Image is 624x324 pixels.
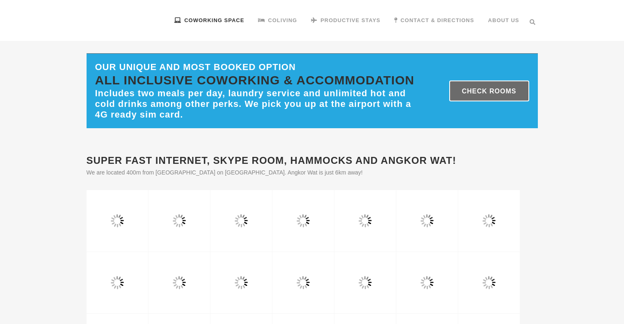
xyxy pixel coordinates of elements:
[87,154,538,167] h2: Super Fast Internet, Skype room, hammocks and Angkor Wat!
[268,17,297,23] span: Coliving
[184,17,244,23] span: Coworking Space
[396,252,458,313] img: B corporations
[95,73,421,88] h1: ALL INCLUSIVE COWORKING & ACCOMMODATION
[87,167,538,178] p: We are located 400m from [GEOGRAPHIC_DATA] on [GEOGRAPHIC_DATA]. Angkor Wat is just 6km away!
[458,252,520,313] img: Coliving
[488,17,519,23] span: About us
[95,62,421,120] div: OUR UNIQUE AND MOST BOOKED OPTION
[320,17,380,23] span: Productive Stays
[95,88,411,120] span: Includes two meals per day, laundry service and unlimited hot and cold drinks among other perks. ...
[449,80,529,101] a: Check rooms
[400,17,474,23] span: Contact & Directions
